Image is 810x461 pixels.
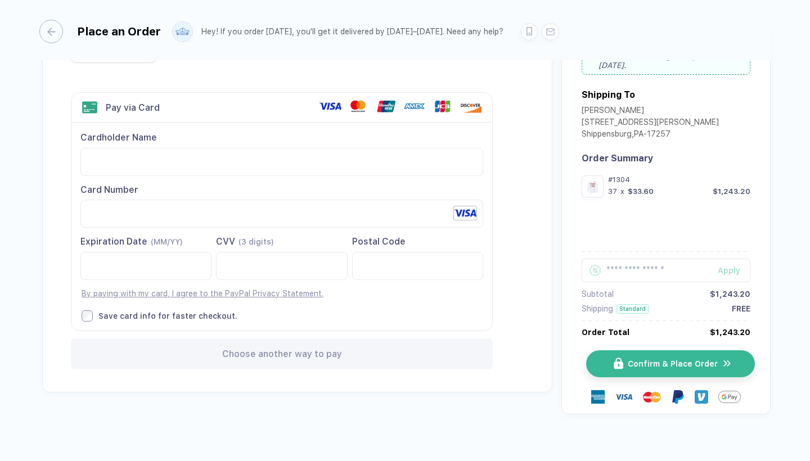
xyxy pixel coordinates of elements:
[722,358,732,369] img: icon
[718,386,741,408] img: GPay
[586,350,755,377] button: iconConfirm & Place Ordericon
[582,328,629,337] div: Order Total
[151,237,183,246] span: (MM/YY)
[591,390,605,404] img: express
[80,132,483,144] div: Cardholder Name
[608,175,750,184] div: #1304
[582,290,614,299] div: Subtotal
[584,178,601,195] img: 95320ef2-c0db-4ba4-b875-b67ec2f5488f_nt_front_1759343032479.jpg
[222,349,342,359] span: Choose another way to pay
[80,236,211,248] div: Expiration Date
[582,129,719,141] div: Shippensburg , PA - 17257
[718,266,750,275] div: Apply
[226,252,337,279] iframe: Secure Credit Card Frame - CVV
[616,304,649,314] div: Standard
[608,187,617,196] div: 37
[90,200,474,227] iframe: Secure Credit Card Frame - Credit Card Number
[82,310,93,322] input: Save card info for faster checkout.
[90,252,202,279] iframe: Secure Credit Card Frame - Expiration Date
[173,22,192,42] img: user profile
[98,311,237,321] div: Save card info for faster checkout.
[615,388,633,406] img: visa
[582,153,750,164] div: Order Summary
[628,187,654,196] div: $33.60
[216,236,347,248] div: CVV
[201,27,503,37] div: Hey! If you order [DATE], you'll get it delivered by [DATE]–[DATE]. Need any help?
[71,338,493,369] div: Choose another way to pay
[643,388,661,406] img: master-card
[671,390,685,404] img: Paypal
[82,289,323,298] a: By paying with my card, I agree to the PayPal Privacy Statement.
[614,358,623,369] img: icon
[732,304,750,313] div: FREE
[695,390,708,404] img: Venmo
[582,89,635,100] div: Shipping To
[77,25,161,38] div: Place an Order
[710,290,750,299] div: $1,243.20
[582,47,750,75] div: Order [DATE] and get it by [DATE]–[DATE] .
[582,106,719,117] div: [PERSON_NAME]
[362,252,474,279] iframe: Secure Credit Card Frame - Postal Code
[582,304,613,313] div: Shipping
[582,117,719,129] div: [STREET_ADDRESS][PERSON_NAME]
[710,328,750,337] div: $1,243.20
[704,259,750,282] button: Apply
[352,236,483,248] div: Postal Code
[619,187,625,196] div: x
[106,102,160,113] div: Pay via Card
[90,148,474,175] iframe: Secure Credit Card Frame - Cardholder Name
[628,359,718,368] span: Confirm & Place Order
[80,184,483,196] div: Card Number
[238,237,274,246] span: (3 digits)
[713,187,750,196] div: $1,243.20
